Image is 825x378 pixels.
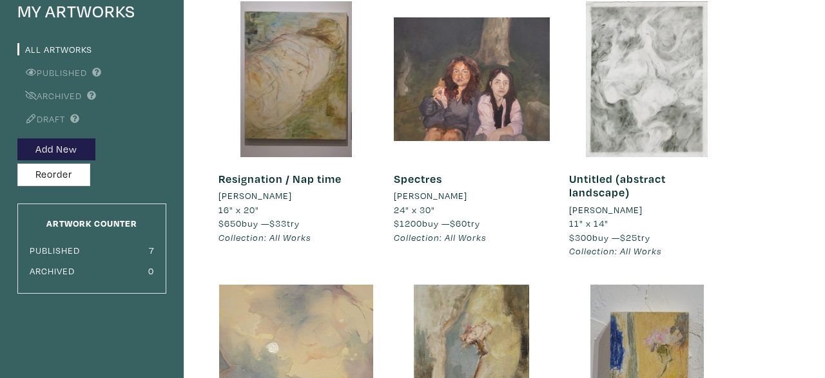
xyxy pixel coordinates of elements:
span: buy — try [394,217,480,229]
span: $650 [218,217,242,229]
a: Archived [17,90,82,102]
a: Draft [17,113,65,125]
span: $1200 [394,217,422,229]
li: [PERSON_NAME] [394,189,467,203]
span: $33 [269,217,287,229]
li: [PERSON_NAME] [569,203,643,217]
a: Spectres [394,171,442,186]
em: Collection: All Works [569,245,662,257]
button: Add New [17,138,95,161]
a: [PERSON_NAME] [218,189,374,203]
a: [PERSON_NAME] [394,189,550,203]
a: Untitled (abstract landscape) [569,171,666,200]
a: Resignation / Nap time [218,171,342,186]
small: 7 [149,244,154,256]
a: Published [17,66,87,79]
span: 24" x 30" [394,203,435,216]
span: buy — try [569,231,650,243]
span: $300 [569,231,592,243]
button: Reorder [17,164,90,186]
h4: My Artworks [17,1,166,22]
a: All Artworks [17,43,92,55]
li: [PERSON_NAME] [218,189,292,203]
span: 16" x 20" [218,203,259,216]
small: 0 [148,265,154,277]
span: $25 [620,231,637,243]
span: buy — try [218,217,300,229]
span: $60 [450,217,467,229]
em: Collection: All Works [218,231,311,243]
small: Archived [30,265,75,277]
em: Collection: All Works [394,231,487,243]
small: Published [30,244,80,256]
small: Artwork Counter [46,217,137,229]
span: 11" x 14" [569,217,608,229]
a: [PERSON_NAME] [569,203,725,217]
